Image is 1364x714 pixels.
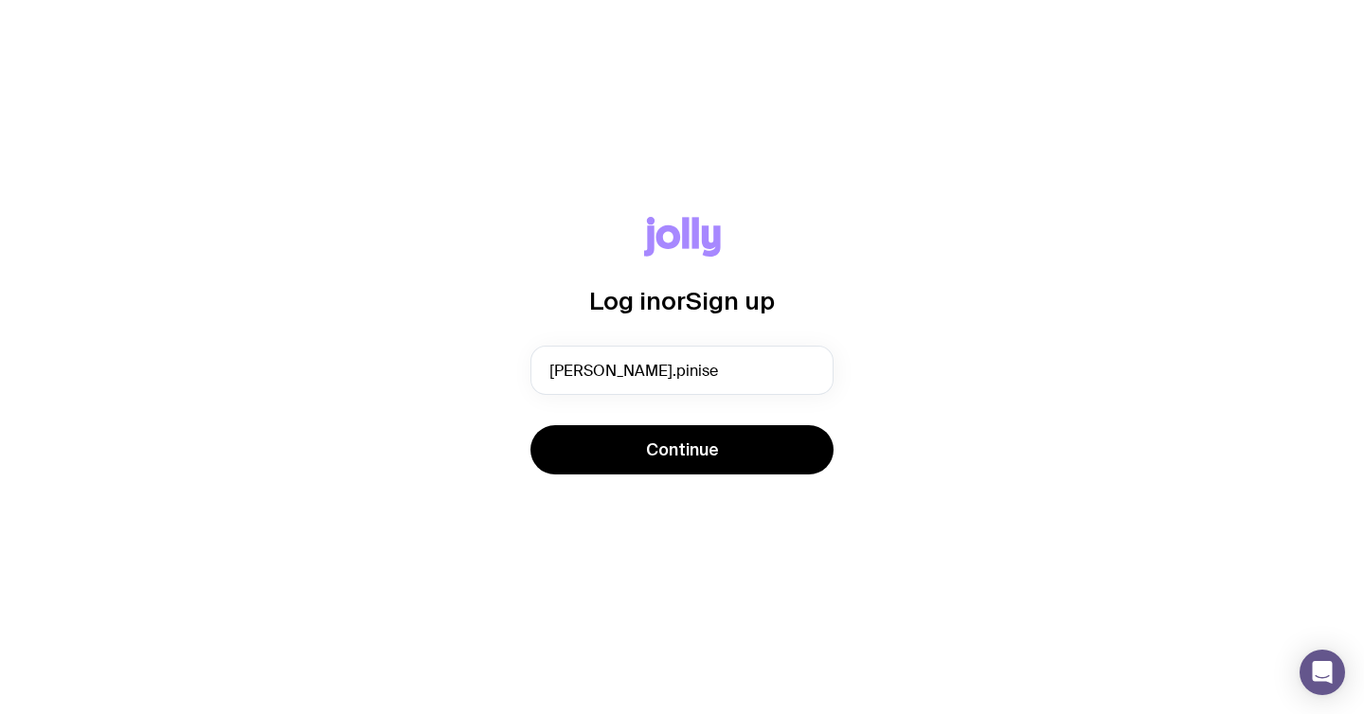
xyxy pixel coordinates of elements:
span: Sign up [686,287,775,314]
span: Continue [646,438,719,461]
input: you@email.com [530,346,834,395]
span: Log in [589,287,661,314]
div: Open Intercom Messenger [1300,650,1345,695]
span: or [661,287,686,314]
button: Continue [530,425,834,474]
